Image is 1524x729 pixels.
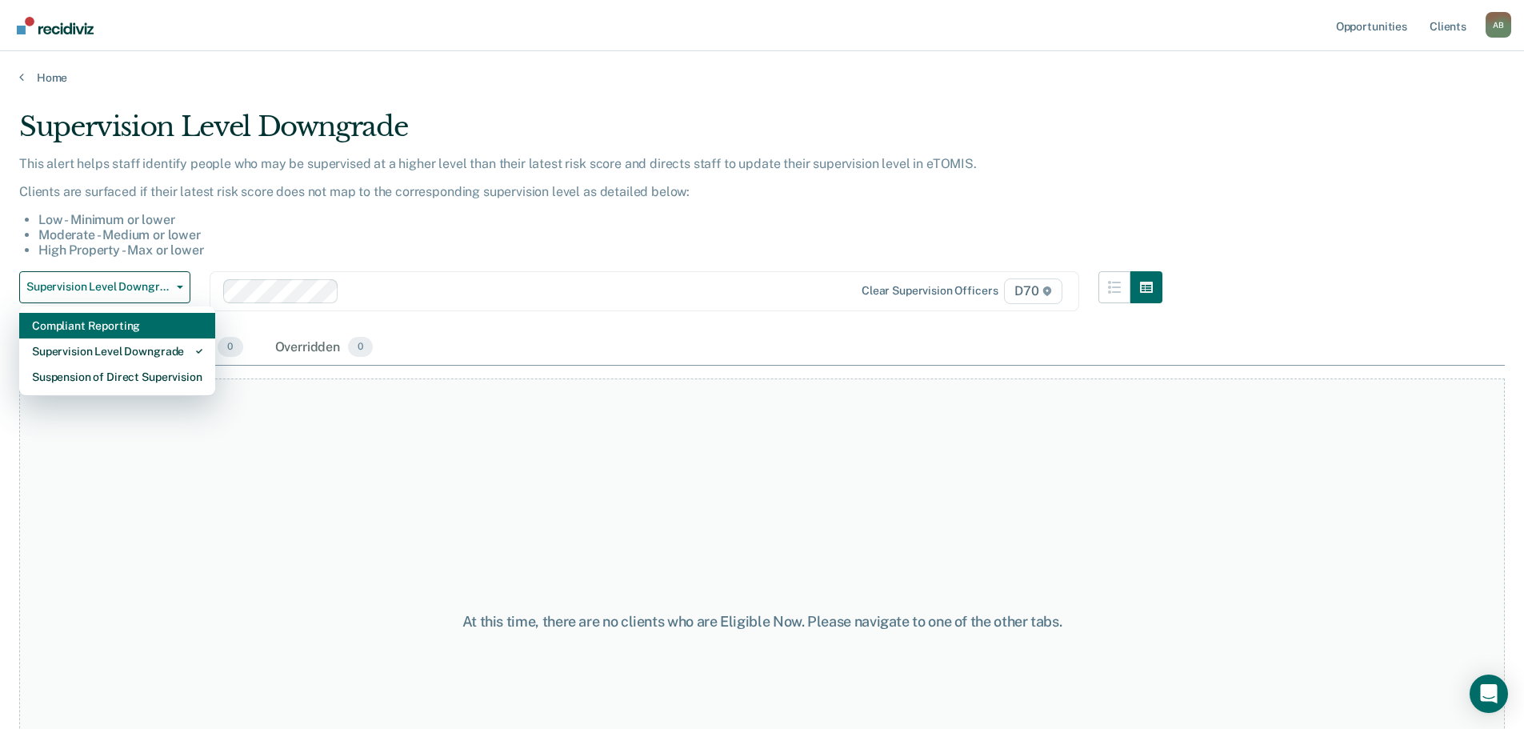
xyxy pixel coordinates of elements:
[19,70,1505,85] a: Home
[1486,12,1511,38] button: Profile dropdown button
[218,337,242,358] span: 0
[19,271,190,303] button: Supervision Level Downgrade
[272,330,377,366] div: Overridden0
[38,242,1162,258] li: High Property - Max or lower
[32,313,202,338] div: Compliant Reporting
[391,613,1134,631] div: At this time, there are no clients who are Eligible Now. Please navigate to one of the other tabs.
[32,364,202,390] div: Suspension of Direct Supervision
[32,338,202,364] div: Supervision Level Downgrade
[1004,278,1062,304] span: D70
[1486,12,1511,38] div: A B
[17,17,94,34] img: Recidiviz
[26,280,170,294] span: Supervision Level Downgrade
[862,284,998,298] div: Clear supervision officers
[348,337,373,358] span: 0
[38,212,1162,227] li: Low - Minimum or lower
[19,184,1162,199] p: Clients are surfaced if their latest risk score does not map to the corresponding supervision lev...
[19,110,1162,156] div: Supervision Level Downgrade
[38,227,1162,242] li: Moderate - Medium or lower
[19,156,1162,171] p: This alert helps staff identify people who may be supervised at a higher level than their latest ...
[1470,675,1508,713] div: Open Intercom Messenger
